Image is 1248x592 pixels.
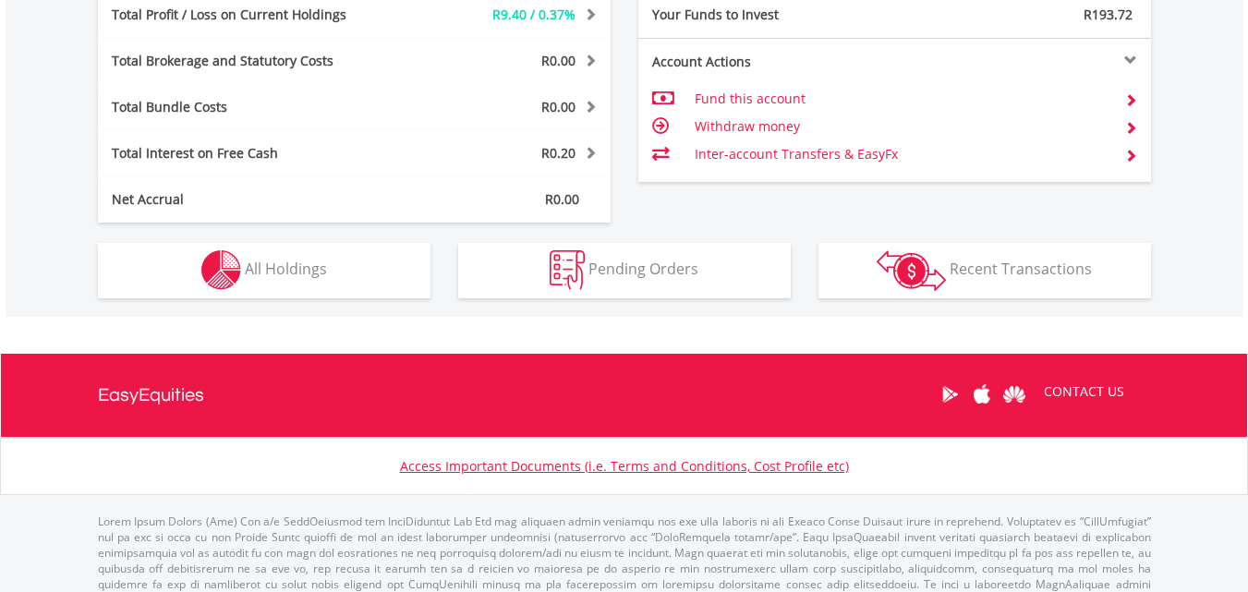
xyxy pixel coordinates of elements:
[638,53,895,71] div: Account Actions
[588,259,698,279] span: Pending Orders
[541,98,576,115] span: R0.00
[950,259,1092,279] span: Recent Transactions
[695,85,1109,113] td: Fund this account
[818,243,1151,298] button: Recent Transactions
[98,144,397,163] div: Total Interest on Free Cash
[695,113,1109,140] td: Withdraw money
[541,144,576,162] span: R0.20
[492,6,576,23] span: R9.40 / 0.37%
[966,366,999,423] a: Apple
[545,190,579,208] span: R0.00
[550,250,585,290] img: pending_instructions-wht.png
[98,243,430,298] button: All Holdings
[400,457,849,475] a: Access Important Documents (i.e. Terms and Conditions, Cost Profile etc)
[1084,6,1133,23] span: R193.72
[541,52,576,69] span: R0.00
[638,6,895,24] div: Your Funds to Invest
[201,250,241,290] img: holdings-wht.png
[98,6,397,24] div: Total Profit / Loss on Current Holdings
[695,140,1109,168] td: Inter-account Transfers & EasyFx
[1031,366,1137,417] a: CONTACT US
[458,243,791,298] button: Pending Orders
[98,52,397,70] div: Total Brokerage and Statutory Costs
[934,366,966,423] a: Google Play
[98,354,204,437] a: EasyEquities
[245,259,327,279] span: All Holdings
[98,98,397,116] div: Total Bundle Costs
[877,250,946,291] img: transactions-zar-wht.png
[98,190,397,209] div: Net Accrual
[999,366,1031,423] a: Huawei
